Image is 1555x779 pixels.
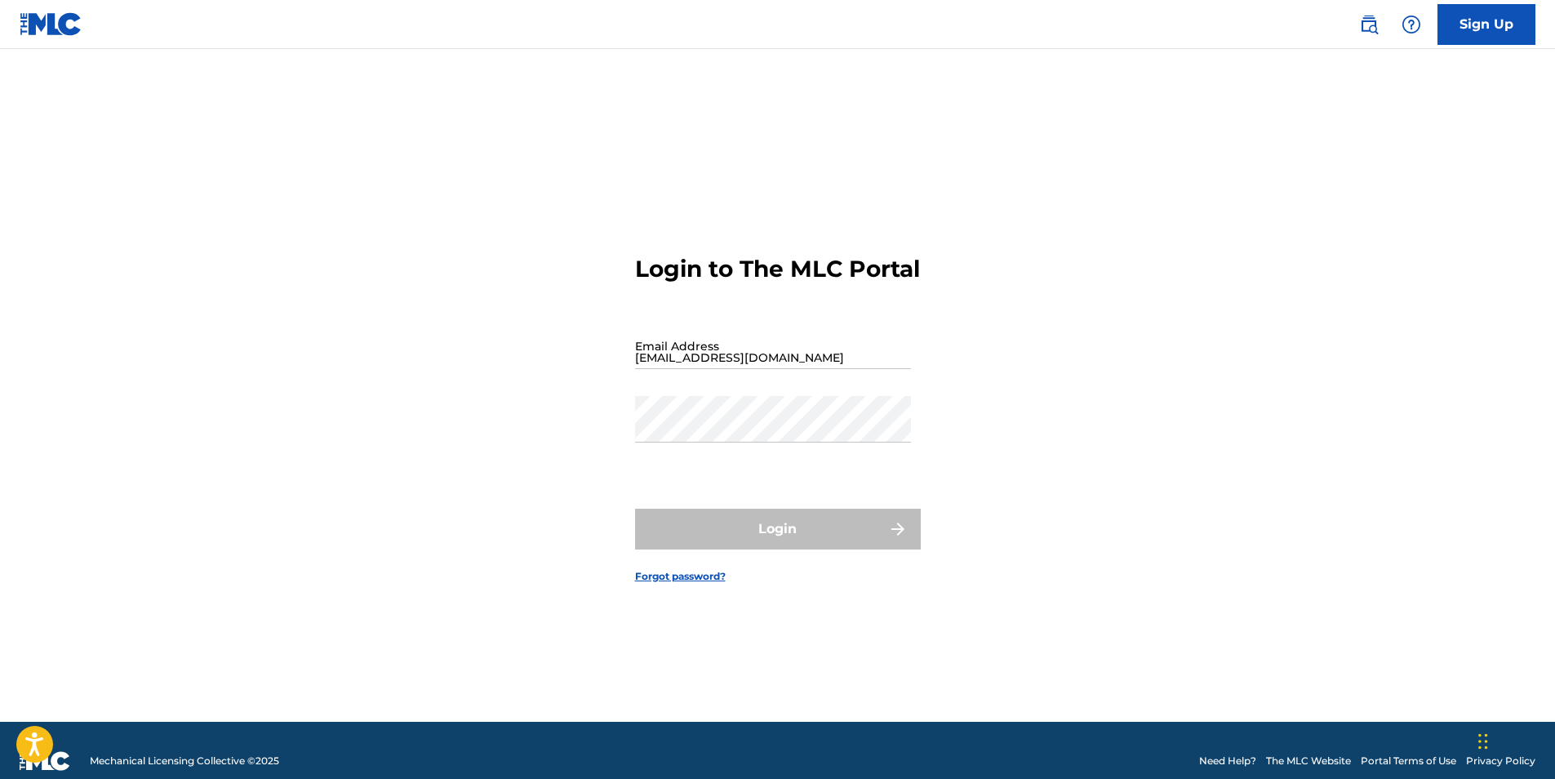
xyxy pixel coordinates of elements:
[20,12,82,36] img: MLC Logo
[1466,754,1535,768] a: Privacy Policy
[1199,754,1256,768] a: Need Help?
[1473,701,1555,779] iframe: Chat Widget
[1437,4,1535,45] a: Sign Up
[1353,8,1385,41] a: Public Search
[1361,754,1456,768] a: Portal Terms of Use
[1395,8,1428,41] div: Help
[1266,754,1351,768] a: The MLC Website
[635,255,920,283] h3: Login to The MLC Portal
[1478,717,1488,766] div: Drag
[1402,15,1421,34] img: help
[1359,15,1379,34] img: search
[20,751,70,771] img: logo
[635,569,726,584] a: Forgot password?
[90,754,279,768] span: Mechanical Licensing Collective © 2025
